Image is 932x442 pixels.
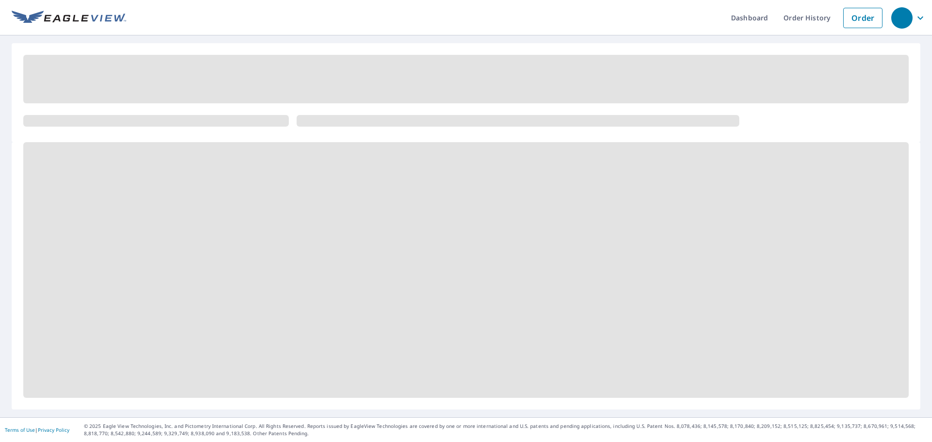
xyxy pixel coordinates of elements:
[12,11,126,25] img: EV Logo
[38,426,69,433] a: Privacy Policy
[5,427,69,433] p: |
[5,426,35,433] a: Terms of Use
[84,423,927,437] p: © 2025 Eagle View Technologies, Inc. and Pictometry International Corp. All Rights Reserved. Repo...
[843,8,882,28] a: Order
